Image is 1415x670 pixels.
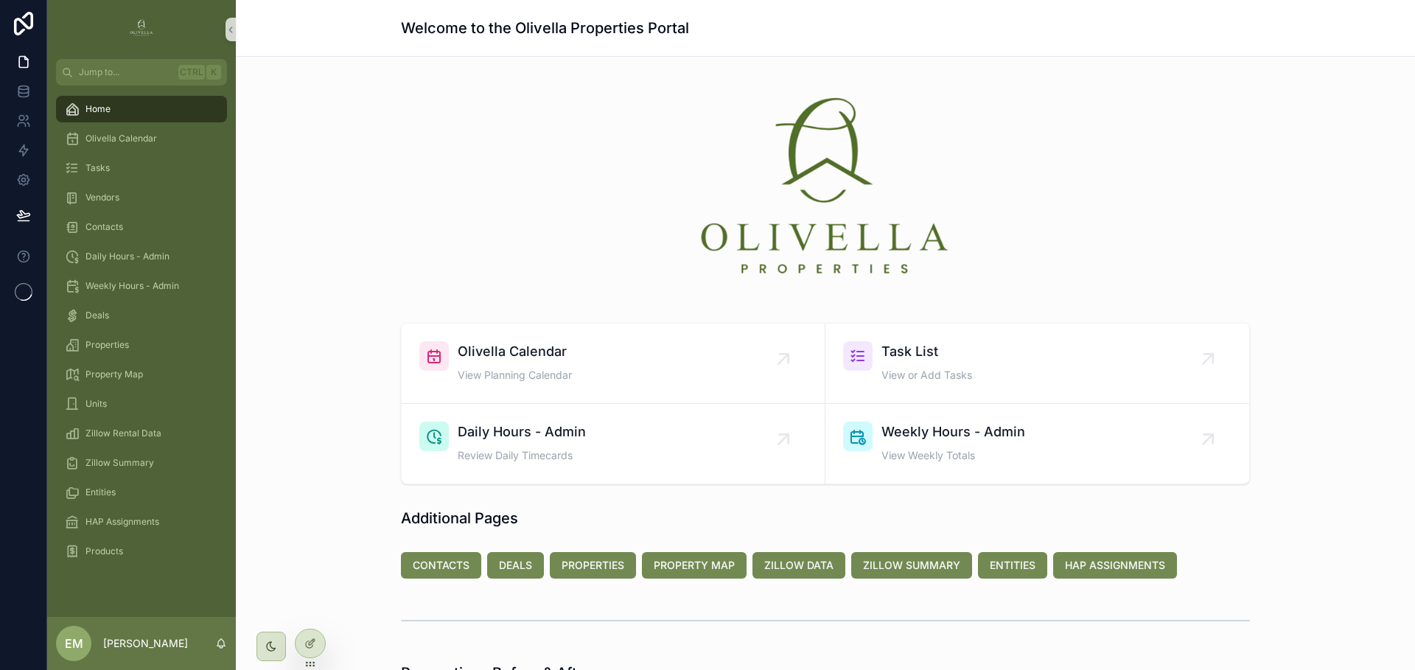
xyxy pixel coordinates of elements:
[56,214,227,240] a: Contacts
[85,192,119,203] span: Vendors
[85,398,107,410] span: Units
[85,457,154,469] span: Zillow Summary
[764,558,834,573] span: ZILLOW DATA
[487,552,544,579] button: DEALS
[56,243,227,270] a: Daily Hours - Admin
[103,636,188,651] p: [PERSON_NAME]
[85,369,143,380] span: Property Map
[752,552,845,579] button: ZILLOW DATA
[56,302,227,329] a: Deals
[413,558,469,573] span: CONTACTS
[85,339,129,351] span: Properties
[401,552,481,579] button: CONTACTS
[85,280,179,292] span: Weekly Hours - Admin
[550,552,636,579] button: PROPERTIES
[402,404,825,484] a: Daily Hours - AdminReview Daily Timecards
[863,558,960,573] span: ZILLOW SUMMARY
[1065,558,1165,573] span: HAP ASSIGNMENTS
[56,361,227,388] a: Property Map
[562,558,624,573] span: PROPERTIES
[85,428,161,439] span: Zillow Rental Data
[56,155,227,181] a: Tasks
[642,552,747,579] button: PROPERTY MAP
[56,479,227,506] a: Entities
[85,133,157,144] span: Olivella Calendar
[65,635,83,652] span: EM
[458,368,572,383] span: View Planning Calendar
[458,422,586,442] span: Daily Hours - Admin
[851,552,972,579] button: ZILLOW SUMMARY
[825,404,1249,484] a: Weekly Hours - AdminView Weekly Totals
[654,558,735,573] span: PROPERTY MAP
[401,508,518,528] h1: Additional Pages
[130,18,153,41] img: App logo
[458,341,572,362] span: Olivella Calendar
[56,538,227,565] a: Products
[458,448,586,463] span: Review Daily Timecards
[56,125,227,152] a: Olivella Calendar
[56,273,227,299] a: Weekly Hours - Admin
[402,324,825,404] a: Olivella CalendarView Planning Calendar
[85,162,110,174] span: Tasks
[85,103,111,115] span: Home
[56,184,227,211] a: Vendors
[825,324,1249,404] a: Task ListView or Add Tasks
[881,341,972,362] span: Task List
[56,59,227,86] button: Jump to...CtrlK
[208,66,220,78] span: K
[695,92,956,282] img: 28457-Olivella-Picsart-BackgroundRemover.png
[881,368,972,383] span: View or Add Tasks
[499,558,532,573] span: DEALS
[85,516,159,528] span: HAP Assignments
[85,545,123,557] span: Products
[881,448,1025,463] span: View Weekly Totals
[978,552,1047,579] button: ENTITIES
[47,86,236,584] div: scrollable content
[85,221,123,233] span: Contacts
[56,332,227,358] a: Properties
[178,65,205,80] span: Ctrl
[56,96,227,122] a: Home
[85,251,170,262] span: Daily Hours - Admin
[990,558,1035,573] span: ENTITIES
[56,509,227,535] a: HAP Assignments
[56,450,227,476] a: Zillow Summary
[56,391,227,417] a: Units
[85,486,116,498] span: Entities
[56,420,227,447] a: Zillow Rental Data
[1053,552,1177,579] button: HAP ASSIGNMENTS
[79,66,172,78] span: Jump to...
[881,422,1025,442] span: Weekly Hours - Admin
[85,310,109,321] span: Deals
[401,18,689,38] h1: Welcome to the Olivella Properties Portal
